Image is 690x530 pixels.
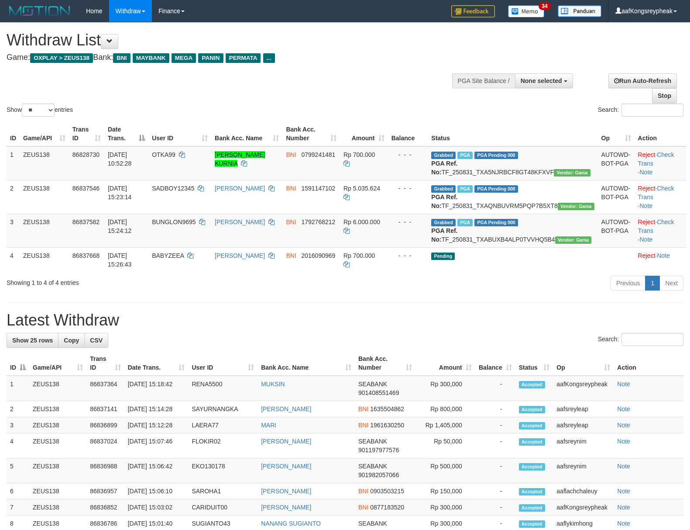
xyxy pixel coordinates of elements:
[152,151,175,158] span: OTKA99
[29,499,86,516] td: ZEUS138
[188,433,257,458] td: FLOKIR02
[515,73,573,88] button: None selected
[148,121,211,146] th: User ID: activate to sort column ascending
[659,276,683,291] a: Next
[598,180,635,214] td: AUTOWD-BOT-PGA
[617,463,630,470] a: Note
[86,401,124,417] td: 86837141
[124,433,189,458] td: [DATE] 15:07:46
[617,405,630,412] a: Note
[188,417,257,433] td: LAERA77
[113,53,130,63] span: BNI
[508,5,545,17] img: Button%20Memo.svg
[621,333,683,346] input: Search:
[261,488,311,495] a: [PERSON_NAME]
[391,184,425,193] div: - - -
[188,483,257,499] td: SAROHA1
[188,376,257,401] td: RENA5500
[358,389,399,396] span: Copy 901408551469 to clipboard
[20,180,69,214] td: ZEUS138
[617,422,630,429] a: Note
[7,4,73,17] img: MOTION_logo.png
[638,218,674,234] a: Check Trans
[7,146,20,180] td: 1
[7,247,20,272] td: 4
[226,53,261,63] span: PERMATA
[86,483,124,499] td: 86836957
[370,422,404,429] span: Copy 1961630250 to clipboard
[343,252,375,259] span: Rp 700.000
[554,169,590,177] span: Vendor URL: https://trx31.1velocity.biz
[215,218,265,225] a: [PERSON_NAME]
[7,483,29,499] td: 6
[431,185,456,193] span: Grabbed
[475,376,515,401] td: -
[657,252,670,259] a: Note
[7,53,451,62] h4: Game: Bank:
[415,458,475,483] td: Rp 500,000
[645,276,660,291] a: 1
[475,433,515,458] td: -
[188,351,257,376] th: User ID: activate to sort column ascending
[635,121,686,146] th: Action
[72,252,100,259] span: 86837668
[519,422,545,430] span: Accepted
[617,504,630,511] a: Note
[72,185,100,192] span: 86837546
[7,458,29,483] td: 5
[29,458,86,483] td: ZEUS138
[286,218,296,225] span: BNI
[86,458,124,483] td: 86836988
[638,185,656,192] a: Reject
[370,504,404,511] span: Copy 0877183520 to clipboard
[86,417,124,433] td: 86836899
[638,218,656,225] a: Reject
[431,152,456,159] span: Grabbed
[104,121,148,146] th: Date Trans.: activate to sort column descending
[124,401,189,417] td: [DATE] 15:14:28
[29,376,86,401] td: ZEUS138
[457,152,473,159] span: Marked by aafsreyleap
[84,333,108,348] a: CSV
[638,185,674,201] a: Check Trans
[7,121,20,146] th: ID
[640,202,653,209] a: Note
[7,351,29,376] th: ID: activate to sort column descending
[261,463,311,470] a: [PERSON_NAME]
[519,504,545,512] span: Accepted
[286,252,296,259] span: BNI
[215,151,265,167] a: [PERSON_NAME] KURNIA
[415,499,475,516] td: Rp 300,000
[108,252,132,268] span: [DATE] 15:26:43
[621,104,683,117] input: Search:
[124,499,189,516] td: [DATE] 15:03:02
[598,121,635,146] th: Op: activate to sort column ascending
[358,463,387,470] span: SEABANK
[474,185,518,193] span: PGA Pending
[343,151,375,158] span: Rp 700.000
[12,337,53,344] span: Show 25 rows
[415,401,475,417] td: Rp 800,000
[553,483,614,499] td: aaflachchaleuy
[475,499,515,516] td: -
[20,247,69,272] td: ZEUS138
[7,31,451,49] h1: Withdraw List
[124,376,189,401] td: [DATE] 15:18:42
[7,180,20,214] td: 2
[29,483,86,499] td: ZEUS138
[343,185,380,192] span: Rp 5.035.624
[638,151,656,158] a: Reject
[29,433,86,458] td: ZEUS138
[64,337,79,344] span: Copy
[519,381,545,388] span: Accepted
[358,520,387,527] span: SEABANK
[370,488,404,495] span: Copy 0903503215 to clipboard
[358,438,387,445] span: SEABANK
[598,333,683,346] label: Search:
[415,376,475,401] td: Rp 300,000
[172,53,196,63] span: MEGA
[133,53,169,63] span: MAYBANK
[263,53,275,63] span: ...
[7,104,73,117] label: Show entries
[452,73,515,88] div: PGA Site Balance /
